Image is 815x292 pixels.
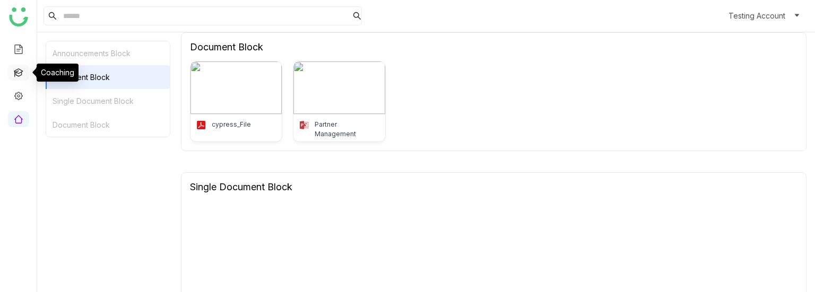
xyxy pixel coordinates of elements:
span: Testing Account [729,10,785,22]
div: Single Document Block [46,89,170,113]
div: Announcements Block [46,41,170,65]
div: Partner Management [315,120,379,139]
img: 68510380117bb35ac9bf7a6f [293,61,385,114]
div: Document Block [46,65,170,89]
div: Document Block [46,113,170,137]
i: account_circle [712,10,724,22]
div: Document Block [190,41,263,52]
div: cypress_File [212,120,251,129]
img: pptx.svg [299,120,309,130]
img: pdf.svg [196,120,206,130]
div: Coaching [37,64,79,82]
img: 68be891e4f907d701dc2b018 [190,61,282,114]
div: Single Document Block [190,181,292,192]
img: logo [9,7,28,26]
button: account_circleTesting Account [709,7,802,24]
